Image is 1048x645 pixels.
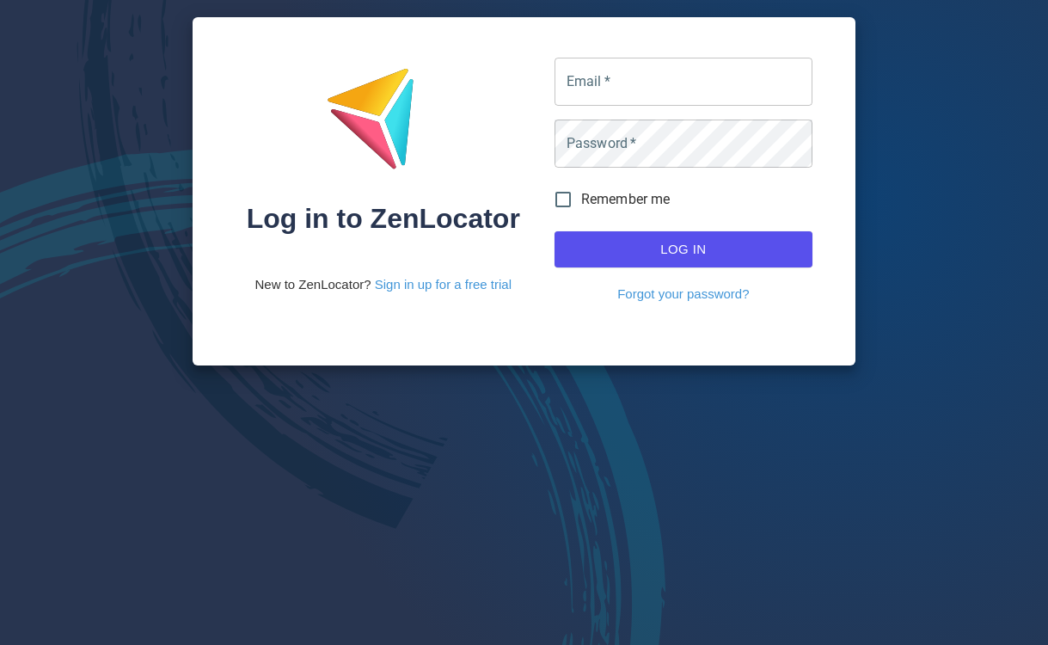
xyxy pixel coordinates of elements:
[555,58,812,106] input: name@company.com
[375,277,512,292] a: Sign in up for a free trial
[326,67,441,183] img: ZenLocator
[555,231,812,267] button: Log In
[581,189,671,210] span: Remember me
[573,238,794,261] span: Log In
[247,205,520,232] div: Log in to ZenLocator
[617,285,749,303] a: Forgot your password?
[254,275,512,293] div: New to ZenLocator?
